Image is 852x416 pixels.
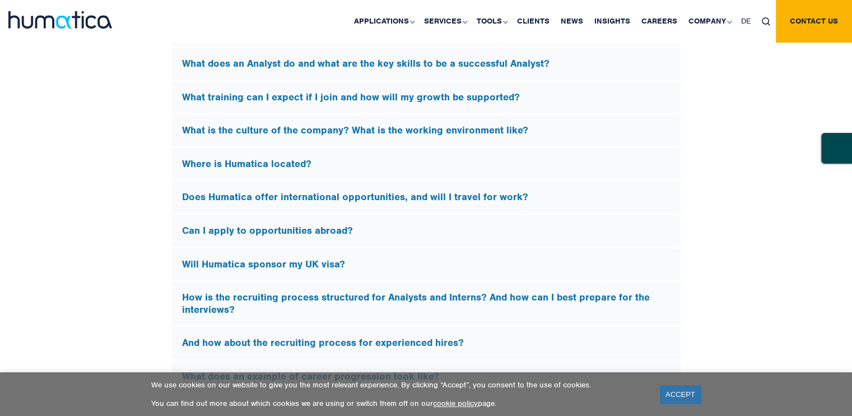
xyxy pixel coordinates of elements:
h5: Does Humatica offer international opportunities, and will I travel for work? [182,191,671,204]
p: You can find out more about which cookies we are using or switch them off on our page. [151,399,646,408]
span: DE [741,16,751,26]
h5: What does an Analyst do and what are the key skills to be a successful Analyst? [182,58,671,70]
h5: What training can I expect if I join and how will my growth be supported? [182,91,671,104]
img: logo [8,11,112,29]
img: search_icon [762,17,770,26]
h5: Can I apply to opportunities abroad? [182,225,671,237]
h5: What does an example of career progression look like? [182,371,671,383]
a: ACCEPT [660,385,701,404]
h5: Where is Humatica located? [182,158,671,170]
h5: And how about the recruiting process for experienced hires? [182,337,671,349]
h5: Will Humatica sponsor my UK visa? [182,258,671,271]
p: We use cookies on our website to give you the most relevant experience. By clicking “Accept”, you... [151,380,646,390]
h5: What is the culture of the company? What is the working environment like? [182,124,671,137]
a: cookie policy [433,399,478,408]
h5: How is the recruiting process structured for Analysts and Interns? And how can I best prepare for... [182,292,671,316]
